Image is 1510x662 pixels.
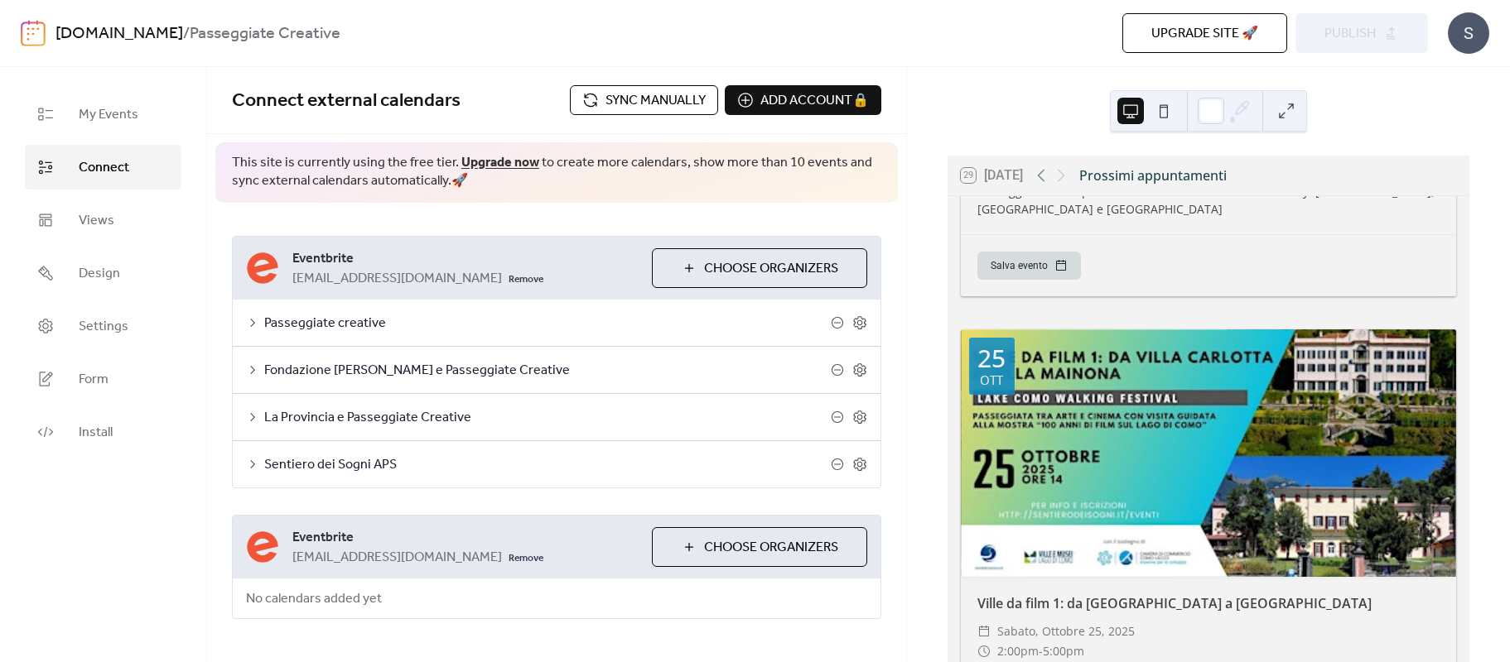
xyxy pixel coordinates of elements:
span: My Events [79,105,138,125]
a: Connect [25,145,181,189]
div: Passeggiata con l'apertura straordinaria di tre edifici liberty: [GEOGRAPHIC_DATA], [GEOGRAPHIC_D... [961,183,1456,218]
span: Choose Organizers [704,259,838,279]
span: Install [79,423,113,443]
a: My Events [25,92,181,137]
span: - [1039,641,1043,661]
span: 5:00pm [1043,641,1084,661]
span: Fondazione [PERSON_NAME] e Passeggiate Creative [264,361,831,381]
span: [EMAIL_ADDRESS][DOMAIN_NAME] [292,548,502,568]
div: Prossimi appuntamenti [1079,165,1227,185]
div: ​ [977,641,991,661]
div: 25 [977,346,1006,371]
img: logo [21,20,46,46]
div: S [1448,12,1489,54]
span: [EMAIL_ADDRESS][DOMAIN_NAME] [292,269,502,289]
a: Upgrade now [461,150,539,175]
button: Sync manually [570,85,718,115]
a: Install [25,410,181,454]
span: 2:00pm [997,641,1039,661]
span: Upgrade site 🚀 [1151,24,1258,44]
span: Design [79,264,120,284]
span: Remove [509,552,543,565]
a: Views [25,198,181,242]
img: eventbrite [246,252,279,285]
a: [DOMAIN_NAME] [55,18,183,50]
span: Sentiero dei Sogni APS [264,455,831,475]
span: No calendars added yet [233,579,395,619]
a: Ville da film 1: da [GEOGRAPHIC_DATA] a [GEOGRAPHIC_DATA] [977,594,1372,612]
span: Eventbrite [292,249,639,269]
button: Choose Organizers [652,527,867,567]
span: Views [79,211,114,231]
span: Remove [509,273,543,286]
b: Passeggiate Creative [190,18,340,50]
span: Choose Organizers [704,538,838,558]
img: eventbrite [246,530,279,564]
span: La Provincia e Passeggiate Creative [264,408,831,428]
a: Settings [25,304,181,348]
div: ott [980,374,1003,386]
div: ​ [977,621,991,641]
span: Connect external calendars [232,83,461,119]
button: Salva evento [977,252,1081,280]
span: Passeggiate creative [264,314,831,333]
button: Choose Organizers [652,248,867,288]
a: Form [25,357,181,401]
span: Form [79,370,109,390]
a: Design [25,251,181,295]
span: Settings [79,317,128,337]
span: Connect [79,158,129,178]
span: Eventbrite [292,528,639,548]
span: This site is currently using the free tier. to create more calendars, show more than 10 events an... [232,154,881,191]
b: / [183,18,190,50]
button: Upgrade site 🚀 [1122,13,1287,53]
span: Sync manually [605,91,706,111]
span: sabato, ottobre 25, 2025 [997,621,1135,641]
